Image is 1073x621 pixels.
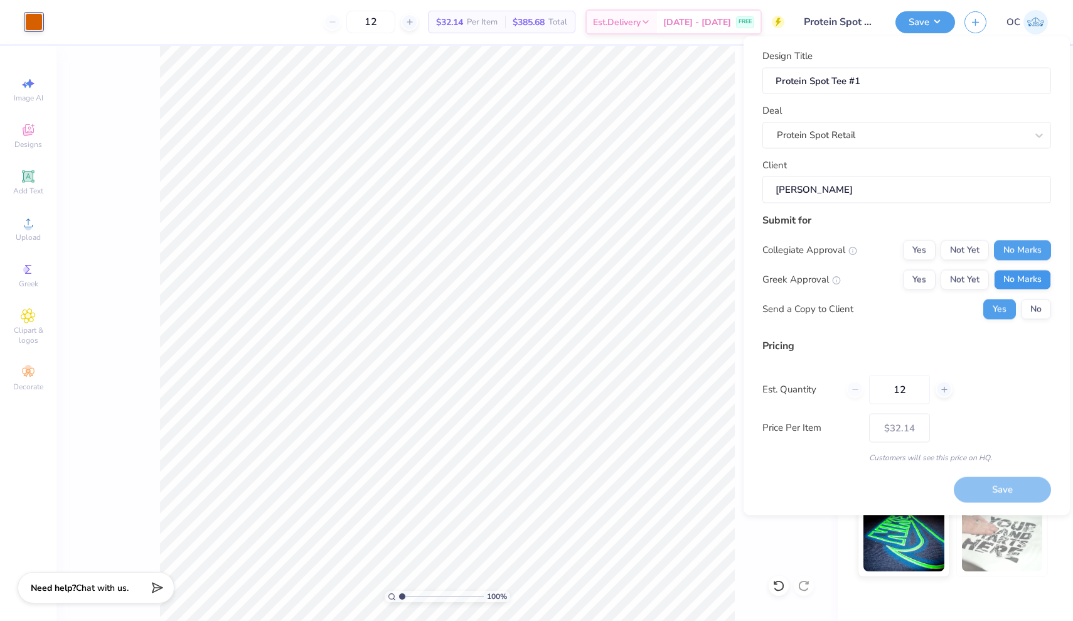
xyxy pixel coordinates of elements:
div: Collegiate Approval [762,243,857,257]
span: Add Text [13,186,43,196]
span: Upload [16,232,41,242]
input: – – [346,11,395,33]
label: Deal [762,104,782,118]
button: Yes [903,240,936,260]
label: Est. Quantity [762,382,837,397]
span: 100 % [487,591,507,602]
span: Decorate [13,382,43,392]
input: – – [869,375,930,404]
span: FREE [739,18,752,26]
input: e.g. Ethan Linker [762,176,1051,203]
button: Not Yet [941,269,989,289]
span: Designs [14,139,42,149]
span: Greek [19,279,38,289]
input: Untitled Design [794,9,886,35]
img: Olivia Collins [1023,10,1048,35]
label: Design Title [762,49,813,63]
div: Submit for [762,212,1051,227]
label: Price Per Item [762,421,860,435]
span: Total [548,16,567,29]
span: Per Item [467,16,498,29]
button: No Marks [994,240,1051,260]
div: Send a Copy to Client [762,302,853,316]
button: Not Yet [941,240,989,260]
div: Customers will see this price on HQ. [762,451,1051,463]
img: Water based Ink [962,509,1043,571]
span: Image AI [14,93,43,103]
label: Client [762,158,787,172]
span: [DATE] - [DATE] [663,16,731,29]
button: Save [895,11,955,33]
span: OC [1006,15,1020,30]
img: Glow in the Dark Ink [863,509,944,571]
span: Est. Delivery [593,16,641,29]
div: Pricing [762,338,1051,353]
button: No Marks [994,269,1051,289]
span: Clipart & logos [6,325,50,345]
button: Yes [983,299,1016,319]
div: Greek Approval [762,273,841,287]
span: Chat with us. [76,582,129,594]
button: Yes [903,269,936,289]
button: No [1021,299,1051,319]
span: $385.68 [513,16,545,29]
span: $32.14 [436,16,463,29]
a: OC [1006,10,1048,35]
strong: Need help? [31,582,76,594]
